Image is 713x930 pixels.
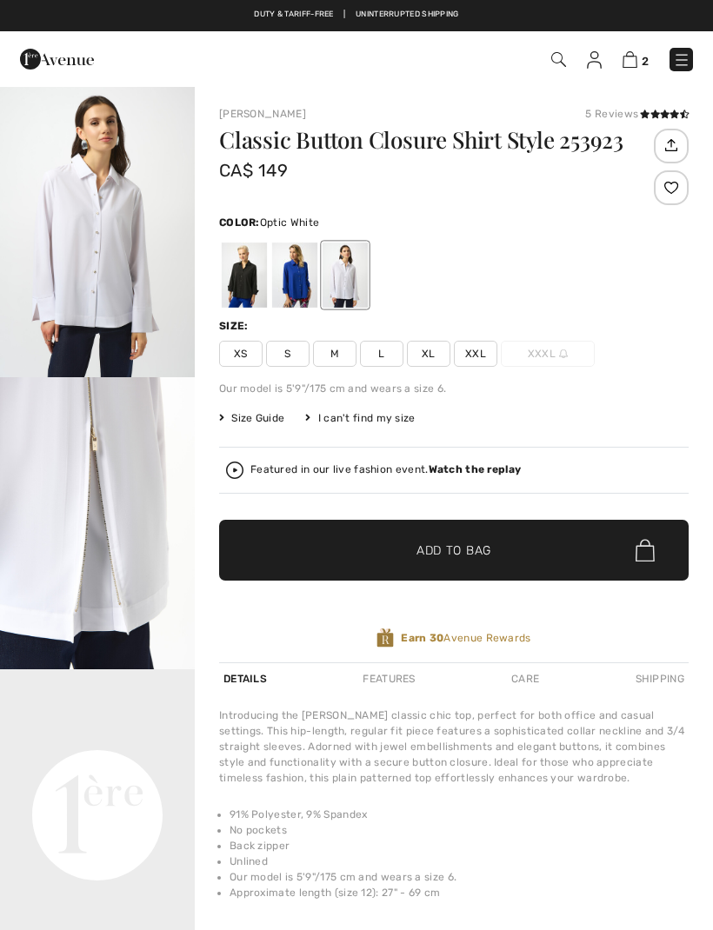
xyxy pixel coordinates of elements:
img: 1ère Avenue [20,42,94,76]
li: Approximate length (size 12): 27" - 69 cm [230,885,689,900]
span: XXL [454,341,497,367]
li: Our model is 5'9"/175 cm and wears a size 6. [230,869,689,885]
li: 91% Polyester, 9% Spandex [230,807,689,822]
img: Avenue Rewards [376,628,394,648]
div: Introducing the [PERSON_NAME] classic chic top, perfect for both office and casual settings. This... [219,707,689,786]
div: Features [358,663,419,694]
span: L [360,341,403,367]
img: ring-m.svg [559,349,568,358]
strong: Earn 30 [401,632,443,644]
div: Our model is 5'9"/175 cm and wears a size 6. [219,381,689,396]
span: Optic White [260,216,319,229]
span: M [313,341,356,367]
span: Avenue Rewards [401,630,530,646]
a: [PERSON_NAME] [219,108,306,120]
div: Care [507,663,543,694]
img: Search [551,52,566,67]
a: 1ère Avenue [20,50,94,66]
div: Featured in our live fashion event. [250,464,521,475]
li: Back zipper [230,838,689,854]
div: 5 Reviews [585,106,689,122]
span: XXXL [501,341,595,367]
li: Unlined [230,854,689,869]
span: XL [407,341,450,367]
button: Add to Bag [219,520,689,581]
img: My Info [587,51,602,69]
span: CA$ 149 [219,160,288,181]
img: Share [656,130,685,160]
span: Add to Bag [416,541,491,560]
div: Black [222,242,267,308]
div: Shipping [631,663,689,694]
img: Watch the replay [226,462,243,479]
li: No pockets [230,822,689,838]
div: Details [219,663,271,694]
div: Size: [219,318,252,334]
div: Royal Sapphire 163 [272,242,317,308]
span: Size Guide [219,410,284,426]
h1: Classic Button Closure Shirt Style 253923 [219,129,650,151]
span: S [266,341,310,367]
strong: Watch the replay [429,463,522,475]
img: Bag.svg [636,539,655,561]
span: Color: [219,216,260,229]
a: 2 [623,49,649,70]
div: Optic White [323,242,368,308]
img: Shopping Bag [623,51,637,68]
span: XS [219,341,263,367]
span: 2 [642,55,649,68]
img: Menu [673,51,690,69]
div: I can't find my size [305,410,415,426]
